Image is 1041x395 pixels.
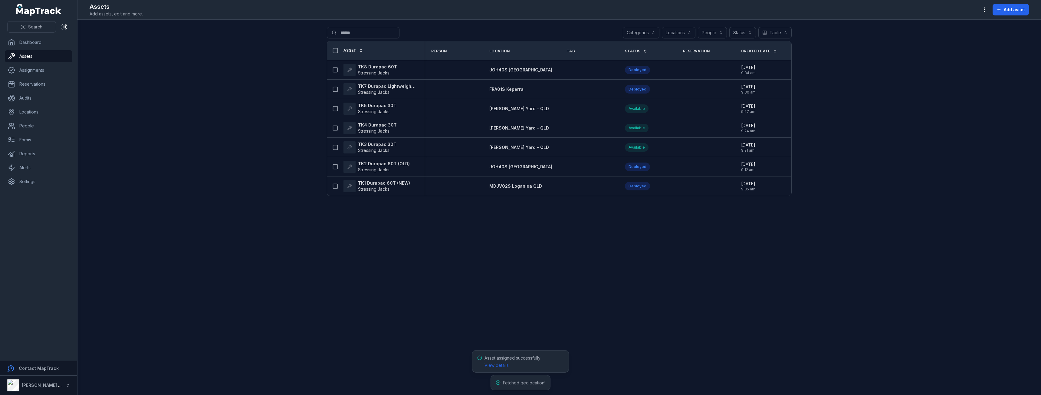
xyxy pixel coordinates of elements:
[741,123,755,133] time: 7/4/2025, 9:24:11 AM
[625,66,650,74] div: Deployed
[625,124,649,132] div: Available
[358,161,410,167] strong: TK2 Durapac 60T (OLD)
[741,123,755,129] span: [DATE]
[358,167,389,172] span: Stressing Jacks
[741,181,755,187] span: [DATE]
[683,49,710,54] span: Reservation
[484,355,540,368] span: Asset assigned successfully
[5,64,72,76] a: Assignments
[358,186,389,192] span: Stressing Jacks
[358,122,397,128] strong: TK4 Durapac 30T
[503,380,545,385] span: Fetched geolocation!
[358,128,389,133] span: Stressing Jacks
[358,141,396,147] strong: TK3 Durapac 30T
[358,109,389,114] span: Stressing Jacks
[741,49,777,54] a: Created Date
[343,48,363,53] a: Asset
[358,70,389,75] span: Stressing Jacks
[489,106,549,112] a: [PERSON_NAME] Yard - QLD
[698,27,727,38] button: People
[5,50,72,62] a: Assets
[484,362,509,368] a: View details
[343,103,396,115] a: TK5 Durapac 30TStressing Jacks
[741,181,755,192] time: 7/4/2025, 9:05:51 AM
[358,148,389,153] span: Stressing Jacks
[625,163,650,171] div: Deployed
[741,187,755,192] span: 9:05 am
[489,164,552,170] a: JOH40S [GEOGRAPHIC_DATA]
[5,92,72,104] a: Audits
[5,36,72,48] a: Dashboard
[343,180,410,192] a: TK1 Durapac 60T (NEW)Stressing Jacks
[1004,7,1025,13] span: Add asset
[90,11,143,17] span: Add assets, edit and more.
[741,90,756,95] span: 9:30 am
[343,64,397,76] a: TK8 Durapac 60TStressing Jacks
[22,383,71,388] strong: [PERSON_NAME] Group
[993,4,1029,15] button: Add asset
[625,85,650,94] div: Deployed
[741,129,755,133] span: 9:24 am
[5,106,72,118] a: Locations
[431,49,447,54] span: Person
[358,90,389,95] span: Stressing Jacks
[662,27,695,38] button: Locations
[5,134,72,146] a: Forms
[5,176,72,188] a: Settings
[489,145,549,150] span: [PERSON_NAME] Yard - QLD
[343,161,410,173] a: TK2 Durapac 60T (OLD)Stressing Jacks
[358,180,410,186] strong: TK1 Durapac 60T (NEW)
[625,49,641,54] span: Status
[343,141,396,153] a: TK3 Durapac 30TStressing Jacks
[741,71,756,75] span: 9:34 am
[489,164,552,169] span: JOH40S [GEOGRAPHIC_DATA]
[5,78,72,90] a: Reservations
[741,84,756,90] span: [DATE]
[758,27,792,38] button: Table
[729,27,756,38] button: Status
[358,103,396,109] strong: TK5 Durapac 30T
[16,4,61,16] a: MapTrack
[741,142,755,153] time: 7/4/2025, 9:21:37 AM
[489,125,549,131] a: [PERSON_NAME] Yard - QLD
[625,49,647,54] a: Status
[741,161,755,167] span: [DATE]
[5,148,72,160] a: Reports
[343,83,417,95] a: TK7 Durapac Lightweight 100TStressing Jacks
[741,142,755,148] span: [DATE]
[90,2,143,11] h2: Assets
[741,167,755,172] span: 9:12 am
[489,67,552,72] span: JOH40S [GEOGRAPHIC_DATA]
[489,144,549,150] a: [PERSON_NAME] Yard - QLD
[625,182,650,190] div: Deployed
[28,24,42,30] span: Search
[489,49,510,54] span: Location
[7,21,56,33] button: Search
[489,67,552,73] a: JOH40S [GEOGRAPHIC_DATA]
[358,83,417,89] strong: TK7 Durapac Lightweight 100T
[625,143,649,152] div: Available
[625,104,649,113] div: Available
[5,120,72,132] a: People
[623,27,659,38] button: Categories
[489,87,524,92] span: FRA01S Keperra
[741,49,770,54] span: Created Date
[741,64,756,71] span: [DATE]
[741,64,756,75] time: 7/4/2025, 9:34:11 AM
[741,148,755,153] span: 9:21 am
[358,64,397,70] strong: TK8 Durapac 60T
[567,49,575,54] span: Tag
[489,106,549,111] span: [PERSON_NAME] Yard - QLD
[741,103,755,109] span: [DATE]
[741,84,756,95] time: 7/4/2025, 9:30:32 AM
[489,183,542,189] span: MDJV02S Loganlea QLD
[741,109,755,114] span: 9:27 am
[5,162,72,174] a: Alerts
[343,122,397,134] a: TK4 Durapac 30TStressing Jacks
[741,161,755,172] time: 7/4/2025, 9:12:54 AM
[489,125,549,130] span: [PERSON_NAME] Yard - QLD
[489,183,542,189] a: MDJV02S Loganlea QLD
[19,366,59,371] strong: Contact MapTrack
[343,48,356,53] span: Asset
[489,86,524,92] a: FRA01S Keperra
